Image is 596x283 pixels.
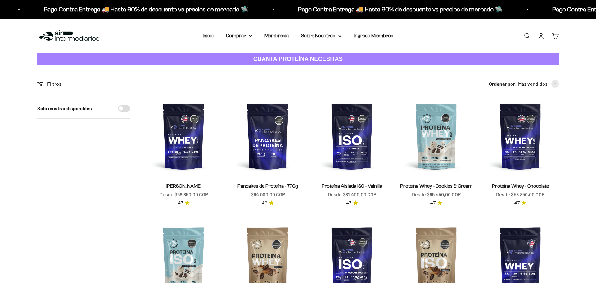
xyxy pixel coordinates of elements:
[328,190,376,199] sale-price: Desde $81.400,00 COP
[251,190,285,199] sale-price: $64.900,00 COP
[262,200,267,207] span: 4.3
[226,32,252,40] summary: Comprar
[496,190,544,199] sale-price: Desde $58.850,00 COP
[514,200,520,207] span: 4.7
[412,190,461,199] sale-price: Desde $65.450,00 COP
[43,4,248,14] p: Pago Contra Entrega 🚚 Hasta 60% de descuento vs precios de mercado 🛸
[253,56,343,62] strong: CUANTA PROTEÍNA NECESITAS
[489,80,517,88] span: Ordenar por:
[262,200,274,207] a: 4.34.3 de 5.0 estrellas
[166,183,202,189] a: [PERSON_NAME]
[514,200,526,207] a: 4.74.7 de 5.0 estrellas
[322,183,382,189] a: Proteína Aislada ISO - Vainilla
[346,200,351,207] span: 4.7
[518,80,559,88] button: Más vendidos
[492,183,549,189] a: Proteína Whey - Chocolate
[37,53,559,65] a: CUANTA PROTEÍNA NECESITAS
[37,80,130,88] div: Filtros
[518,80,548,88] span: Más vendidos
[237,183,298,189] a: Pancakes de Proteína - 770g
[430,200,442,207] a: 4.74.7 de 5.0 estrellas
[203,33,214,38] a: Inicio
[264,33,289,38] a: Membresía
[430,200,436,207] span: 4.7
[301,32,341,40] summary: Sobre Nosotros
[297,4,502,14] p: Pago Contra Entrega 🚚 Hasta 60% de descuento vs precios de mercado 🛸
[346,200,358,207] a: 4.74.7 de 5.0 estrellas
[178,200,190,207] a: 4.74.7 de 5.0 estrellas
[178,200,183,207] span: 4.7
[160,190,208,199] sale-price: Desde $58.850,00 COP
[37,104,92,112] label: Solo mostrar disponibles
[400,183,472,189] a: Proteína Whey - Cookies & Cream
[354,33,393,38] a: Ingreso Miembros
